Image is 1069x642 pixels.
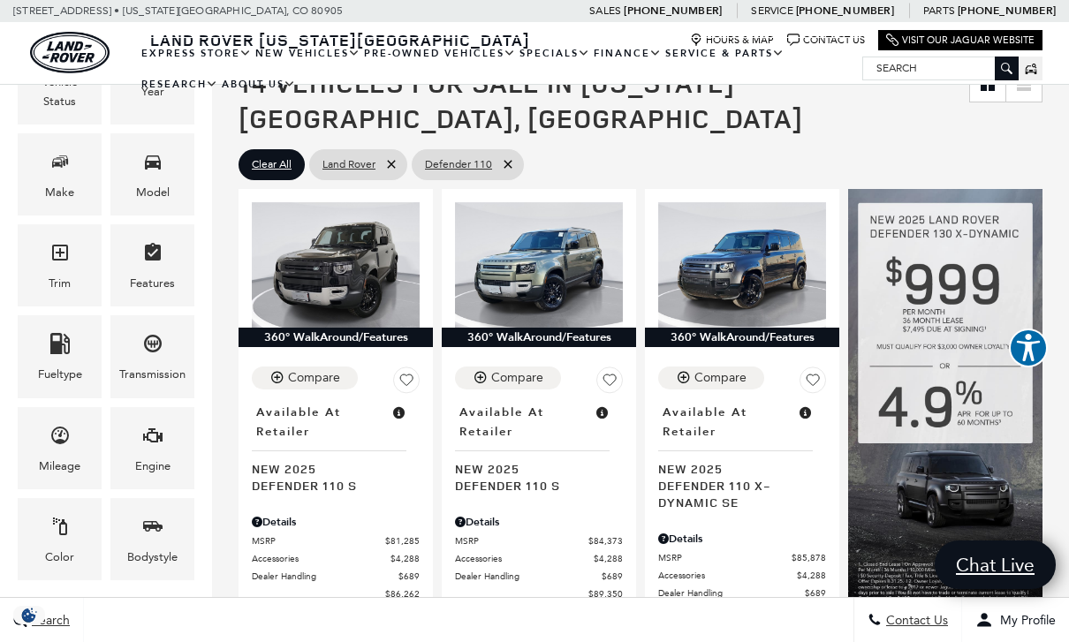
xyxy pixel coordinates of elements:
button: Compare Vehicle [455,366,561,389]
span: Accessories [658,569,797,582]
div: Fueltype [38,365,82,384]
div: Bodystyle [127,548,178,567]
aside: Accessibility Help Desk [1009,329,1048,371]
button: Explore your accessibility options [1009,329,1048,367]
a: Available at RetailerNew 2025Defender 110 S [252,400,420,494]
a: Available at RetailerNew 2025Defender 110 S [455,400,623,494]
a: MSRP $81,285 [252,534,420,548]
span: Parts [923,4,955,17]
span: Available at Retailer [256,403,390,442]
span: Land Rover [322,154,375,176]
span: $86,262 [385,587,420,600]
span: Accessories [252,552,390,565]
div: Transmission [119,365,186,384]
img: Land Rover [30,32,110,73]
span: $4,288 [594,552,623,565]
span: Bodystyle [142,511,163,548]
span: Chat Live [947,553,1043,577]
div: Vehicle Status [31,72,88,111]
a: [STREET_ADDRESS] • [US_STATE][GEOGRAPHIC_DATA], CO 80905 [13,4,343,17]
a: Contact Us [787,34,865,47]
span: New 2025 [658,460,813,477]
span: 14 Vehicles for Sale in [US_STATE][GEOGRAPHIC_DATA], [GEOGRAPHIC_DATA] [239,64,803,136]
img: Opt-Out Icon [9,606,49,624]
a: Dealer Handling $689 [658,586,826,600]
a: Specials [518,38,592,69]
div: 360° WalkAround/Features [442,328,636,347]
a: Available at RetailerNew 2025Defender 110 X-Dynamic SE [658,400,826,510]
a: Service & Parts [663,38,786,69]
a: [PHONE_NUMBER] [958,4,1056,18]
a: Research [140,69,220,100]
a: Finance [592,38,663,69]
a: land-rover [30,32,110,73]
a: Dealer Handling $689 [252,570,420,583]
div: Features [130,274,175,293]
span: $4,288 [390,552,420,565]
button: Compare Vehicle [252,366,358,389]
span: MSRP [455,534,588,548]
span: My Profile [993,613,1056,628]
div: MakeMake [18,133,102,215]
a: MSRP $85,878 [658,551,826,564]
span: Transmission [142,329,163,365]
div: FeaturesFeatures [110,224,194,306]
div: EngineEngine [110,407,194,489]
span: Land Rover [US_STATE][GEOGRAPHIC_DATA] [150,29,530,50]
section: Click to Open Cookie Consent Modal [9,606,49,624]
span: Engine [142,420,163,457]
a: EXPRESS STORE [140,38,254,69]
a: Visit Our Jaguar Website [886,34,1035,47]
div: TrimTrim [18,224,102,306]
span: Defender 110 X-Dynamic SE [658,477,813,510]
a: Hours & Map [690,34,774,47]
a: Pre-Owned Vehicles [362,38,518,69]
button: Save Vehicle [393,366,420,400]
span: $689 [602,570,623,583]
span: New 2025 [252,460,406,477]
a: $89,350 [455,587,623,600]
span: $81,285 [385,534,420,548]
div: MileageMileage [18,407,102,489]
a: MSRP $84,373 [455,534,623,548]
div: Pricing Details - Defender 110 S [252,514,420,530]
div: ColorColor [18,498,102,580]
a: Land Rover [US_STATE][GEOGRAPHIC_DATA] [140,29,541,50]
span: Vehicle is in stock and ready for immediate delivery. Due to demand, availability is subject to c... [594,403,610,442]
a: New Vehicles [254,38,362,69]
a: Accessories $4,288 [455,552,623,565]
span: $89,350 [588,587,623,600]
span: $84,373 [588,534,623,548]
span: Available at Retailer [663,403,797,442]
span: Mileage [49,420,71,457]
img: 2025 Land Rover Defender 110 S [252,202,420,329]
a: [PHONE_NUMBER] [796,4,894,18]
div: ModelModel [110,133,194,215]
span: $689 [805,586,826,600]
div: Pricing Details - Defender 110 X-Dynamic SE [658,531,826,547]
span: Features [142,238,163,274]
div: Compare [694,370,747,386]
button: Save Vehicle [800,366,826,400]
span: Vehicle is in stock and ready for immediate delivery. Due to demand, availability is subject to c... [390,403,406,442]
div: Model [136,183,170,202]
span: $689 [398,570,420,583]
span: Contact Us [882,613,948,628]
span: Fueltype [49,329,71,365]
span: $85,878 [792,551,826,564]
div: Compare [288,370,340,386]
a: $86,262 [252,587,420,600]
span: MSRP [658,551,792,564]
span: Defender 110 [425,154,492,176]
span: Model [142,147,163,183]
button: Open user profile menu [962,598,1069,642]
span: Defender 110 S [455,477,610,494]
a: Accessories $4,288 [658,569,826,582]
span: Dealer Handling [658,586,805,600]
div: BodystyleBodystyle [110,498,194,580]
span: Dealer Handling [455,570,602,583]
button: Compare Vehicle [658,366,764,389]
a: Chat Live [935,540,1056,589]
span: Defender 110 S [252,477,406,494]
span: New 2025 [455,460,610,477]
